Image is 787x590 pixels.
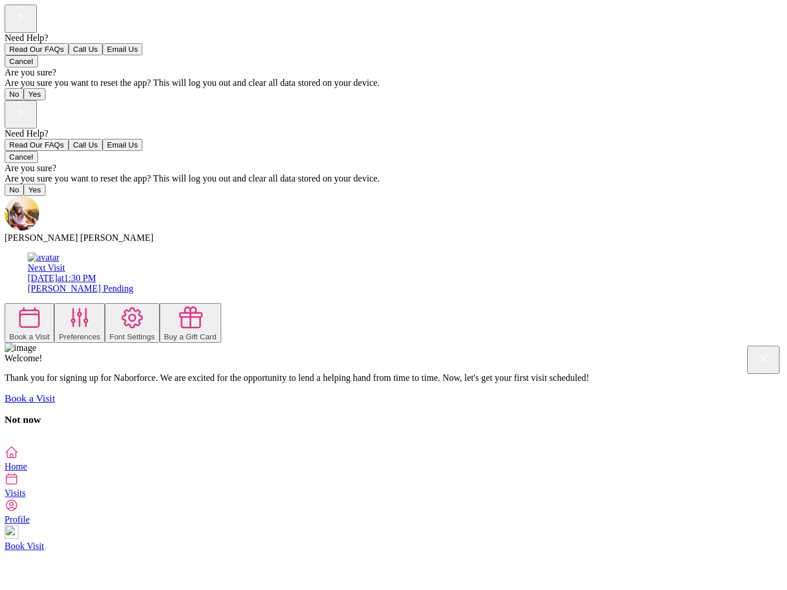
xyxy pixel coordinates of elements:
[5,498,782,524] a: Profile
[5,43,69,55] button: Read Our FAQs
[28,252,59,263] img: avatar
[5,525,782,551] a: Book Visit
[5,163,782,173] div: Are you sure?
[5,78,782,88] div: Are you sure you want to reset the app? This will log you out and clear all data stored on your d...
[5,353,782,364] div: Welcome!
[9,332,50,341] div: Book a Visit
[5,445,782,471] a: Home
[164,332,217,341] div: Buy a Gift Card
[5,151,38,163] button: Cancel
[54,303,105,343] button: Preferences
[5,139,69,151] button: Read Our FAQs
[5,184,24,196] button: No
[5,67,782,78] div: Are you sure?
[5,373,782,383] p: Thank you for signing up for Naborforce. We are excited for the opportunity to lend a helping han...
[28,252,59,262] a: avatar
[5,541,44,551] span: Book Visit
[5,303,54,343] button: Book a Visit
[103,139,142,151] button: Email Us
[5,128,782,139] div: Need Help?
[5,88,24,100] button: No
[5,414,41,425] a: Not now
[5,233,782,243] div: [PERSON_NAME] [PERSON_NAME]
[59,332,100,341] div: Preferences
[5,472,782,498] a: Visits
[69,139,103,151] button: Call Us
[5,173,782,184] div: Are you sure you want to reset the app? This will log you out and clear all data stored on your d...
[105,303,160,343] button: Font Settings
[5,392,55,404] a: Book a Visit
[28,252,782,294] a: avatarNext Visit[DATE]at1:30 PM[PERSON_NAME] Pending
[28,283,782,294] div: [PERSON_NAME] Pending
[5,462,27,471] span: Home
[69,43,103,55] button: Call Us
[5,55,38,67] button: Cancel
[5,515,30,524] span: Profile
[5,488,25,498] span: Visits
[28,273,782,283] div: [DATE] at 1:30 PM
[109,332,155,341] div: Font Settings
[28,263,782,273] div: Next Visit
[5,196,39,230] img: avatar
[24,88,46,100] button: Yes
[160,303,221,343] button: Buy a Gift Card
[5,343,36,353] img: image
[5,33,782,43] div: Need Help?
[103,43,142,55] button: Email Us
[24,184,46,196] button: Yes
